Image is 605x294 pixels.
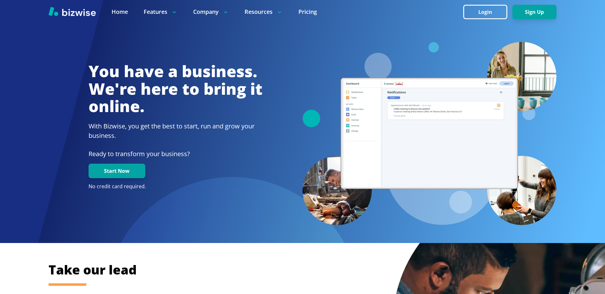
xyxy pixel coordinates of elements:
a: Login [463,9,512,15]
a: Sign Up [512,9,556,15]
p: Features [144,8,177,16]
p: Company [193,8,229,16]
h1: You have a business. We're here to bring it online. [89,63,262,115]
p: No credit card required. [89,183,262,190]
h2: With Bizwise, you get the best to start, run and grow your business. [89,122,262,140]
button: Start Now [89,164,145,178]
img: Bizwise Logo [49,7,96,16]
button: Login [463,5,507,19]
p: Ready to transform your business? [89,149,262,159]
a: Pricing [298,8,317,16]
a: Start Now [89,168,145,174]
p: Resources [245,8,283,16]
h2: Take our lead [49,261,521,278]
a: Home [112,8,128,16]
button: Sign Up [512,5,556,19]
